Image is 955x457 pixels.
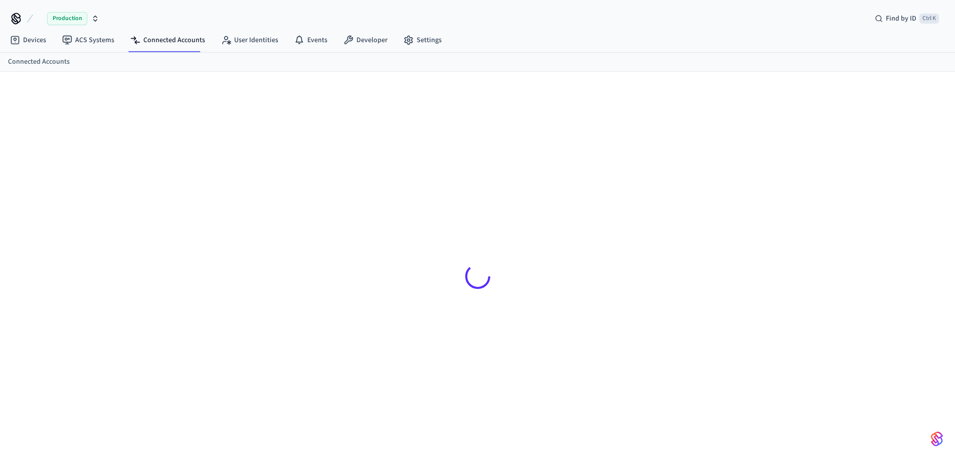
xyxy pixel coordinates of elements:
a: ACS Systems [54,31,122,49]
a: Connected Accounts [122,31,213,49]
a: Connected Accounts [8,57,70,67]
a: Developer [335,31,396,49]
img: SeamLogoGradient.69752ec5.svg [931,431,943,447]
a: Devices [2,31,54,49]
span: Find by ID [886,14,916,24]
div: Find by IDCtrl K [867,10,947,28]
a: Settings [396,31,450,49]
a: User Identities [213,31,286,49]
span: Ctrl K [919,14,939,24]
span: Production [47,12,87,25]
a: Events [286,31,335,49]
